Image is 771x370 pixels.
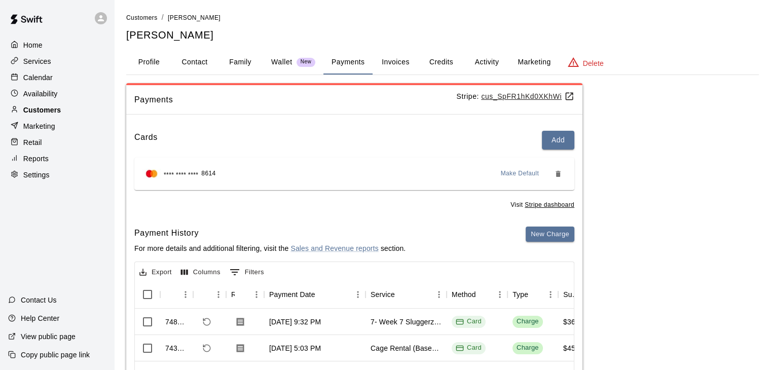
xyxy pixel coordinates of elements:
[23,154,49,164] p: Reports
[231,313,249,331] button: Download Receipt
[264,280,365,309] div: Payment Date
[526,227,574,242] button: New Charge
[21,313,59,323] p: Help Center
[456,343,482,353] div: Card
[126,28,759,42] h5: [PERSON_NAME]
[315,287,329,302] button: Sort
[269,343,321,353] div: Aug 7, 2025, 5:03 PM
[178,287,193,302] button: Menu
[126,50,172,75] button: Profile
[21,331,76,342] p: View public page
[168,14,221,21] span: [PERSON_NAME]
[193,280,226,309] div: Refund
[528,287,542,302] button: Sort
[137,265,174,280] button: Export
[165,317,188,327] div: 748433
[23,170,50,180] p: Settings
[235,287,249,302] button: Sort
[23,137,42,147] p: Retail
[8,151,106,166] a: Reports
[21,350,90,360] p: Copy public page link
[507,280,558,309] div: Type
[418,50,464,75] button: Credits
[452,280,476,309] div: Method
[542,131,574,150] button: Add
[198,287,212,302] button: Sort
[8,54,106,69] a: Services
[23,56,51,66] p: Services
[23,72,53,83] p: Calendar
[201,169,215,179] span: 8614
[8,38,106,53] a: Home
[165,287,179,302] button: Sort
[23,105,61,115] p: Customers
[583,58,604,68] p: Delete
[23,89,58,99] p: Availability
[365,280,447,309] div: Service
[323,50,373,75] button: Payments
[550,166,566,182] button: Remove
[142,169,161,179] img: Credit card brand logo
[563,317,590,327] div: $367.25
[226,280,264,309] div: Receipt
[8,86,106,101] a: Availability
[525,201,574,208] a: Stripe dashboard
[517,343,539,353] div: Charge
[271,57,292,67] p: Wallet
[563,280,579,309] div: Subtotal
[178,265,223,280] button: Select columns
[172,50,217,75] button: Contact
[563,343,585,353] div: $45.20
[456,91,574,102] p: Stripe:
[126,12,759,23] nav: breadcrumb
[21,295,57,305] p: Contact Us
[231,339,249,357] button: Download Receipt
[501,169,539,179] span: Make Default
[126,14,158,21] span: Customers
[134,131,158,150] h6: Cards
[371,343,442,353] div: Cage Rental (Baseball Only)
[198,340,215,357] span: Refund payment
[456,317,482,326] div: Card
[249,287,264,302] button: Menu
[447,280,507,309] div: Method
[509,50,559,75] button: Marketing
[126,13,158,21] a: Customers
[211,287,226,302] button: Menu
[23,40,43,50] p: Home
[198,313,215,330] span: Refund payment
[8,167,106,182] a: Settings
[373,50,418,75] button: Invoices
[8,119,106,134] div: Marketing
[269,280,315,309] div: Payment Date
[497,166,543,182] button: Make Default
[512,280,528,309] div: Type
[8,135,106,150] a: Retail
[23,121,55,131] p: Marketing
[543,287,558,302] button: Menu
[350,287,365,302] button: Menu
[160,280,193,309] div: Id
[8,102,106,118] a: Customers
[464,50,509,75] button: Activity
[297,59,315,65] span: New
[492,287,507,302] button: Menu
[217,50,263,75] button: Family
[290,244,378,252] a: Sales and Revenue reports
[481,92,574,100] a: cus_SpFR1hKd0XKhWi
[165,343,188,353] div: 743516
[8,70,106,85] a: Calendar
[162,12,164,23] li: /
[476,287,490,302] button: Sort
[431,287,447,302] button: Menu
